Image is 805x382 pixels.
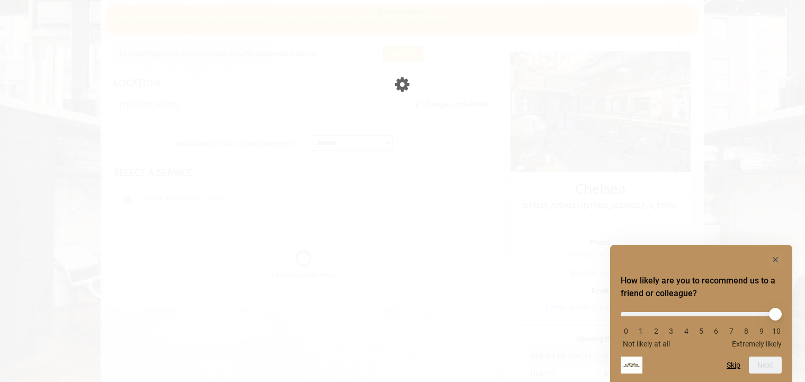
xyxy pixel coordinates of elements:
h2: How likely are you to recommend us to a friend or colleague? Select an option from 0 to 10, with ... [621,274,782,300]
div: How likely are you to recommend us to a friend or colleague? Select an option from 0 to 10, with ... [621,253,782,374]
li: 10 [771,327,782,335]
li: 8 [741,327,752,335]
li: 1 [636,327,646,335]
li: 9 [756,327,767,335]
span: Extremely likely [732,340,782,348]
li: 7 [726,327,737,335]
div: How likely are you to recommend us to a friend or colleague? Select an option from 0 to 10, with ... [621,304,782,348]
li: 6 [711,327,721,335]
button: Next question [749,357,782,374]
span: Not likely at all [623,340,670,348]
li: 0 [621,327,631,335]
li: 5 [696,327,706,335]
li: 4 [681,327,692,335]
button: Skip [727,361,740,369]
button: Hide survey [769,253,782,266]
li: 3 [666,327,676,335]
li: 2 [651,327,661,335]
